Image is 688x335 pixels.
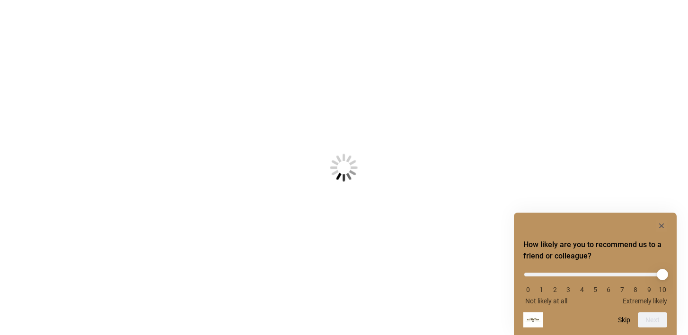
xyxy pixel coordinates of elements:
img: Loading [283,107,405,228]
li: 1 [537,286,546,293]
li: 3 [564,286,573,293]
li: 2 [550,286,560,293]
button: Skip [618,316,630,324]
li: 10 [658,286,667,293]
li: 7 [617,286,627,293]
li: 4 [577,286,587,293]
h2: How likely are you to recommend us to a friend or colleague? Select an option from 0 to 10, with ... [523,239,667,262]
li: 9 [644,286,654,293]
button: Hide survey [656,220,667,232]
li: 0 [523,286,533,293]
div: How likely are you to recommend us to a friend or colleague? Select an option from 0 to 10, with ... [523,220,667,327]
li: 8 [631,286,640,293]
span: Not likely at all [525,297,567,305]
button: Next question [638,312,667,327]
span: Extremely likely [623,297,667,305]
li: 6 [604,286,613,293]
li: 5 [591,286,600,293]
div: How likely are you to recommend us to a friend or colleague? Select an option from 0 to 10, with ... [523,266,667,305]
